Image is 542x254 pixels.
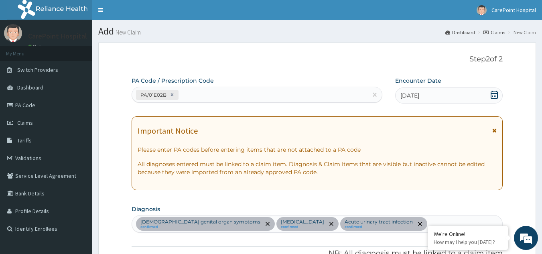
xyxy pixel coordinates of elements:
span: Tariffs [17,137,32,144]
small: confirmed [281,225,324,229]
p: Please enter PA codes before entering items that are not attached to a PA code [138,146,497,154]
span: Claims [17,119,33,126]
p: [DEMOGRAPHIC_DATA] genital organ symptoms [140,219,260,225]
h1: Important Notice [138,126,198,135]
span: remove selection option [264,220,271,228]
h1: Add [98,26,536,37]
label: Diagnosis [132,205,160,213]
label: Encounter Date [395,77,441,85]
small: New Claim [114,29,141,35]
small: confirmed [345,225,413,229]
span: Switch Providers [17,66,58,73]
small: confirmed [140,225,260,229]
p: [MEDICAL_DATA] [281,219,324,225]
div: We're Online! [434,230,502,238]
p: Acute urinary tract infection [345,219,413,225]
span: CarePoint Hospital [491,6,536,14]
img: User Image [477,5,487,15]
label: PA Code / Prescription Code [132,77,214,85]
span: [DATE] [400,91,419,100]
p: CarePoint Hospital [28,33,87,40]
a: Claims [483,29,505,36]
span: remove selection option [416,220,424,228]
a: Dashboard [445,29,475,36]
a: Online [28,44,47,49]
li: New Claim [506,29,536,36]
div: PA/01E02B [138,90,168,100]
p: Step 2 of 2 [132,55,503,64]
p: All diagnoses entered must be linked to a claim item. Diagnosis & Claim Items that are visible bu... [138,160,497,176]
p: How may I help you today? [434,239,502,246]
span: Dashboard [17,84,43,91]
img: User Image [4,24,22,42]
span: remove selection option [328,220,335,228]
